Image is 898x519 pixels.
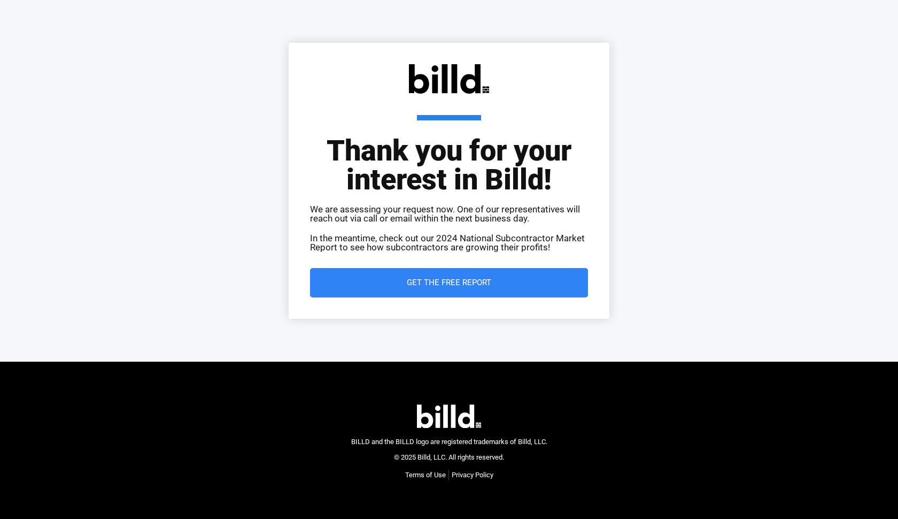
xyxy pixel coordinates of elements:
[310,234,588,252] p: In the meantime, check out our 2024 National Subcontractor Market Report to see how subcontractor...
[351,438,547,461] span: BILLD and the BILLD logo are registered trademarks of Billd, LLC. © 2025 Billd, LLC. All rights r...
[310,205,588,223] p: We are assessing your request now. One of our representatives will reach out via call or email wi...
[407,279,491,287] span: Get the Free Report
[452,470,493,480] a: Privacy Policy
[405,470,493,480] nav: Menu
[310,115,588,194] h1: Thank you for your interest in Billd!
[310,268,588,297] a: Get the Free Report
[405,470,446,480] a: Terms of Use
